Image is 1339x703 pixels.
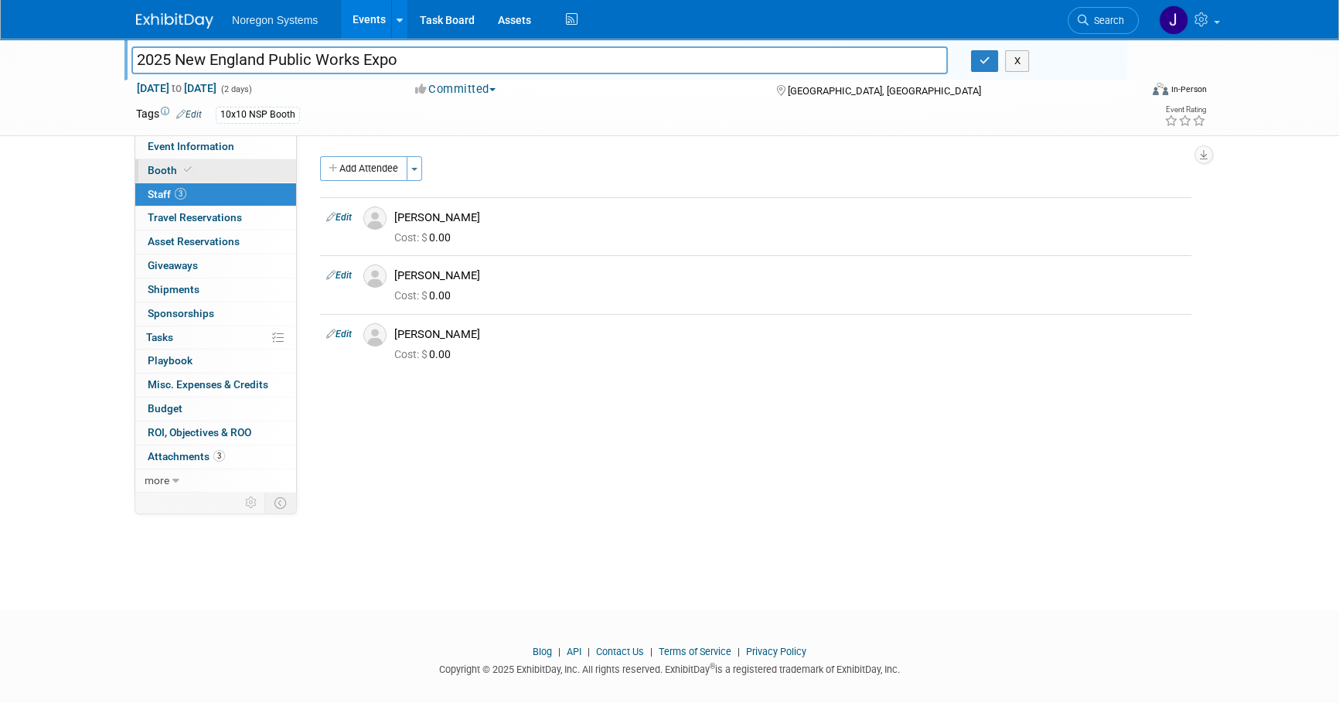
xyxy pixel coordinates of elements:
a: Asset Reservations [135,230,296,254]
span: (2 days) [220,84,252,94]
a: Attachments3 [135,445,296,469]
a: Edit [326,212,352,223]
span: Giveaways [148,259,198,271]
span: to [169,82,184,94]
a: Budget [135,398,296,421]
div: In-Person [1170,84,1207,95]
a: Giveaways [135,254,296,278]
a: Terms of Service [659,646,731,657]
span: Playbook [148,354,193,367]
span: Cost: $ [394,231,429,244]
span: ROI, Objectives & ROO [148,426,251,439]
sup: ® [710,662,715,671]
a: Staff3 [135,183,296,206]
span: 0.00 [394,231,457,244]
div: [PERSON_NAME] [394,210,1185,225]
a: Travel Reservations [135,206,296,230]
img: Associate-Profile-5.png [363,323,387,346]
span: | [554,646,564,657]
td: Personalize Event Tab Strip [238,493,265,513]
a: Edit [326,329,352,340]
span: more [145,474,169,486]
span: Cost: $ [394,289,429,302]
span: 3 [213,450,225,462]
img: Associate-Profile-5.png [363,264,387,288]
span: 3 [175,188,186,200]
span: [GEOGRAPHIC_DATA], [GEOGRAPHIC_DATA] [787,85,980,97]
span: | [646,646,656,657]
div: [PERSON_NAME] [394,268,1185,283]
a: Booth [135,159,296,183]
a: Misc. Expenses & Credits [135,374,296,397]
img: ExhibitDay [136,13,213,29]
span: Sponsorships [148,307,214,319]
span: Noregon Systems [232,14,318,26]
span: | [584,646,594,657]
span: Cost: $ [394,348,429,360]
a: more [135,469,296,493]
span: 0.00 [394,348,457,360]
span: Budget [148,402,182,415]
span: [DATE] [DATE] [136,81,217,95]
td: Tags [136,106,202,124]
span: 0.00 [394,289,457,302]
a: Tasks [135,326,296,350]
img: Johana Gil [1159,5,1188,35]
span: Asset Reservations [148,235,240,247]
a: Edit [326,270,352,281]
span: Search [1089,15,1124,26]
a: Contact Us [596,646,644,657]
button: X [1005,50,1029,72]
a: Privacy Policy [746,646,806,657]
img: Associate-Profile-5.png [363,206,387,230]
span: Tasks [146,331,173,343]
span: Event Information [148,140,234,152]
a: API [567,646,581,657]
a: Edit [176,109,202,120]
span: Shipments [148,283,199,295]
div: Event Format [1048,80,1207,104]
a: ROI, Objectives & ROO [135,421,296,445]
a: Blog [533,646,552,657]
img: Format-Inperson.png [1153,83,1168,95]
a: Search [1068,7,1139,34]
a: Playbook [135,350,296,373]
span: Attachments [148,450,225,462]
span: Misc. Expenses & Credits [148,378,268,391]
a: Event Information [135,135,296,159]
span: Booth [148,164,195,176]
td: Toggle Event Tabs [265,493,297,513]
a: Shipments [135,278,296,302]
button: Add Attendee [320,156,407,181]
div: Event Rating [1164,106,1206,114]
span: | [734,646,744,657]
div: [PERSON_NAME] [394,327,1185,342]
div: 10x10 NSP Booth [216,107,300,123]
span: Travel Reservations [148,211,242,224]
i: Booth reservation complete [184,166,192,174]
a: Sponsorships [135,302,296,326]
span: Staff [148,188,186,200]
button: Committed [410,81,502,97]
